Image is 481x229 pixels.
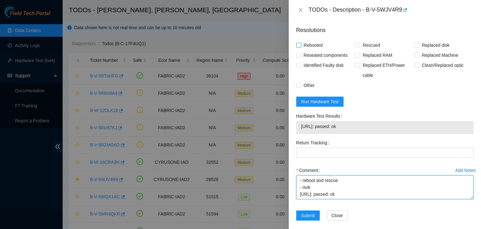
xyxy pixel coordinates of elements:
[301,212,315,219] span: Submit
[301,40,325,50] span: Rebooted
[455,168,476,173] div: Add Notes
[332,212,343,219] span: Close
[301,123,468,130] span: [URL]: passed: ok
[301,50,350,60] span: Reseated components
[301,60,346,70] span: Identified Faulty disk
[296,210,320,221] button: Submit
[296,165,323,175] label: Comment
[419,50,461,60] span: Replaced Machine
[327,210,348,221] button: Close
[296,138,332,148] label: Return Tracking
[296,21,473,35] p: Resolutions
[298,8,303,13] span: close
[360,60,414,80] span: Replaced ETH/Power cable
[296,97,344,107] button: Run Hardware Test
[360,40,382,50] span: Rescued
[455,165,476,175] button: Add Notes
[360,50,395,60] span: Replaced RAM
[309,5,473,15] div: TODOs - Description - B-V-5WJV4R9
[419,60,466,70] span: Clean/Replaced optic
[296,175,473,199] textarea: Comment
[296,148,473,158] input: Return Tracking
[419,40,452,50] span: Replaced disk
[301,98,339,105] span: Run Hardware Test
[301,80,317,90] span: Other
[296,111,344,121] label: Hardware Test Results
[296,7,305,13] button: Close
